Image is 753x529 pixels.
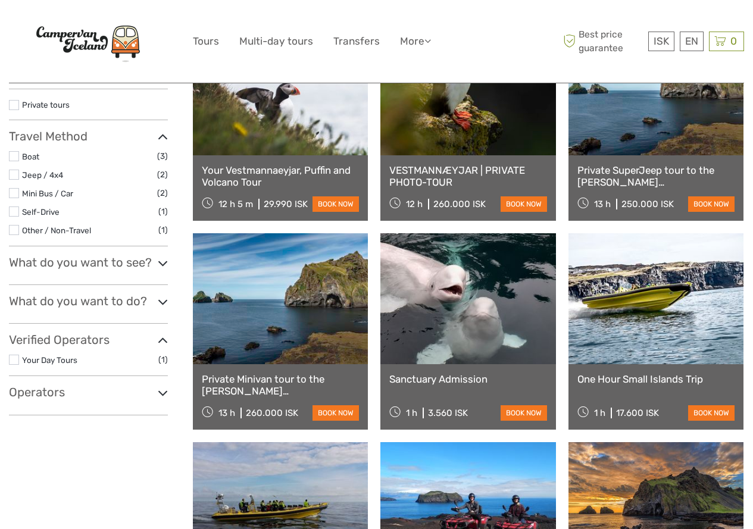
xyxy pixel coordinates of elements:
span: 1 h [594,408,605,418]
div: EN [680,32,704,51]
a: More [400,33,431,50]
span: 0 [729,35,739,47]
a: Tours [193,33,219,50]
a: book now [313,405,359,421]
a: book now [688,196,735,212]
img: Scandinavian Travel [23,17,154,67]
div: 17.600 ISK [616,408,659,418]
span: 13 h [594,199,611,209]
a: book now [501,196,547,212]
span: (2) [157,168,168,181]
a: Mini Bus / Car [22,189,73,198]
a: One Hour Small Islands Trip [577,373,735,385]
a: Private SuperJeep tour to the [PERSON_NAME][GEOGRAPHIC_DATA]: History and Natural Wonders [577,164,735,189]
span: 1 h [406,408,417,418]
a: Private tours [22,100,70,109]
span: (1) [158,353,168,367]
div: 3.560 ISK [428,408,468,418]
h3: Travel Method [9,129,168,143]
a: book now [501,405,547,421]
span: ISK [654,35,669,47]
a: Jeep / 4x4 [22,170,63,180]
div: 260.000 ISK [246,408,298,418]
span: (1) [158,205,168,218]
a: Your Vestmannaeyjar, Puffin and Volcano Tour [202,164,359,189]
span: (1) [158,223,168,237]
span: Best price guarantee [560,28,645,54]
a: Boat [22,152,39,161]
span: 13 h [218,408,235,418]
span: 12 h 5 m [218,199,253,209]
span: 12 h [406,199,423,209]
a: Transfers [333,33,380,50]
a: Private Minivan tour to the [PERSON_NAME][GEOGRAPHIC_DATA]: History and Natural Wonders [202,373,359,397]
a: Other / Non-Travel [22,226,91,235]
div: 250.000 ISK [621,199,674,209]
span: (3) [157,149,168,163]
a: book now [313,196,359,212]
a: Sanctuary Admission [389,373,546,385]
h3: What do you want to see? [9,255,168,270]
h3: What do you want to do? [9,294,168,308]
a: VESTMANNÆYJAR | PRIVATE PHOTO-TOUR [389,164,546,189]
div: 260.000 ISK [433,199,486,209]
a: book now [688,405,735,421]
h3: Verified Operators [9,333,168,347]
h3: Operators [9,385,168,399]
div: 29.990 ISK [264,199,308,209]
a: Your Day Tours [22,355,77,365]
span: (2) [157,186,168,200]
a: Multi-day tours [239,33,313,50]
a: Self-Drive [22,207,60,217]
